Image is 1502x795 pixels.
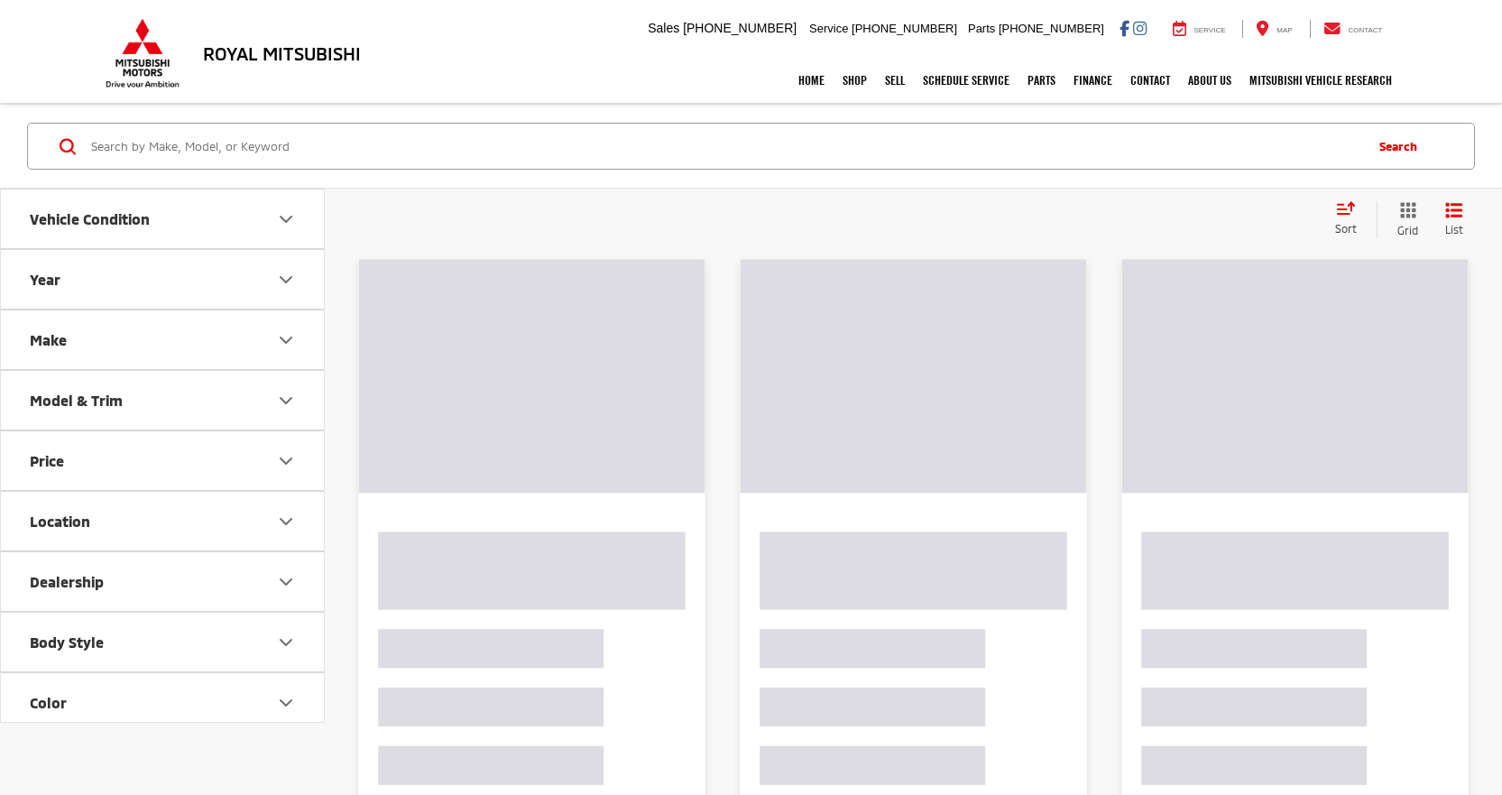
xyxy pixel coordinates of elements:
span: List [1445,222,1463,237]
span: Sort [1335,222,1357,235]
span: Map [1276,26,1292,34]
div: Location [275,511,297,532]
div: Color [30,694,67,711]
button: Select sort value [1326,201,1377,237]
div: Price [275,450,297,472]
span: Contact [1348,26,1382,34]
img: Mitsubishi [102,18,183,88]
button: List View [1432,201,1477,238]
a: Contact [1310,20,1396,38]
div: Make [30,331,67,348]
a: Schedule Service: Opens in a new tab [914,58,1018,103]
input: Search by Make, Model, or Keyword [89,125,1361,168]
h3: Royal Mitsubishi [203,43,361,63]
a: Service [1159,20,1239,38]
a: Sell [876,58,914,103]
button: YearYear [1,250,326,309]
a: Home [789,58,834,103]
span: Service [1194,26,1226,34]
div: Dealership [275,571,297,593]
div: Make [275,329,297,351]
span: [PHONE_NUMBER] [999,22,1104,35]
span: Grid [1397,223,1418,238]
button: Grid View [1377,201,1432,238]
div: Color [275,692,297,714]
div: Model & Trim [275,390,297,411]
a: Facebook: Click to visit our Facebook page [1120,21,1129,35]
div: Vehicle Condition [275,208,297,230]
a: Finance [1064,58,1121,103]
a: Shop [834,58,876,103]
span: Sales [648,21,679,35]
div: Price [30,452,64,469]
span: [PHONE_NUMBER] [683,21,797,35]
button: Body StyleBody Style [1,613,326,671]
div: Body Style [30,633,104,651]
div: Year [30,271,60,288]
button: PricePrice [1,431,326,490]
button: Vehicle ConditionVehicle Condition [1,190,326,248]
button: Search [1361,124,1443,169]
button: DealershipDealership [1,552,326,611]
div: Location [30,513,90,530]
span: Service [809,22,848,35]
div: Year [275,269,297,291]
span: Parts [968,22,995,35]
span: [PHONE_NUMBER] [852,22,957,35]
a: Mitsubishi Vehicle Research [1240,58,1401,103]
button: MakeMake [1,310,326,369]
a: Contact [1121,58,1179,103]
button: ColorColor [1,673,326,732]
div: Vehicle Condition [30,210,150,227]
div: Dealership [30,573,104,590]
button: Model & TrimModel & Trim [1,371,326,430]
a: Parts: Opens in a new tab [1018,58,1064,103]
a: Map [1242,20,1305,38]
a: About Us [1179,58,1240,103]
a: Instagram: Click to visit our Instagram page [1133,21,1147,35]
div: Model & Trim [30,392,123,409]
button: LocationLocation [1,492,326,550]
div: Body Style [275,632,297,653]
